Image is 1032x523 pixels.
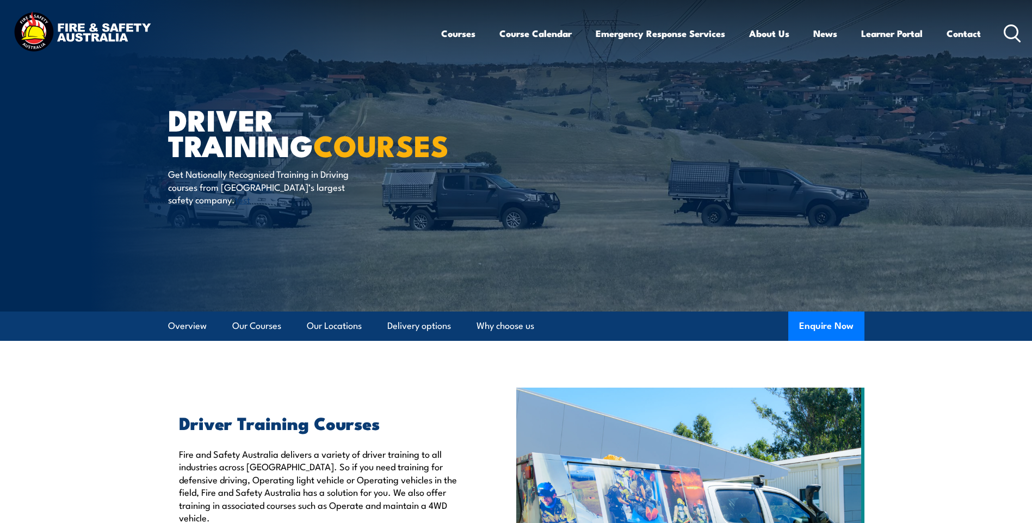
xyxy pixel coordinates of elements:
[499,19,572,48] a: Course Calendar
[313,122,449,167] strong: COURSES
[232,312,281,340] a: Our Courses
[441,19,475,48] a: Courses
[235,192,250,206] a: test
[477,312,534,340] a: Why choose us
[168,167,367,206] p: Get Nationally Recognised Training in Driving courses from [GEOGRAPHIC_DATA]’s largest safety com...
[861,19,923,48] a: Learner Portal
[813,19,837,48] a: News
[387,312,451,340] a: Delivery options
[596,19,725,48] a: Emergency Response Services
[168,312,207,340] a: Overview
[788,312,864,341] button: Enquire Now
[947,19,981,48] a: Contact
[168,107,437,157] h1: Driver Training
[749,19,789,48] a: About Us
[307,312,362,340] a: Our Locations
[179,415,466,430] h2: Driver Training Courses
